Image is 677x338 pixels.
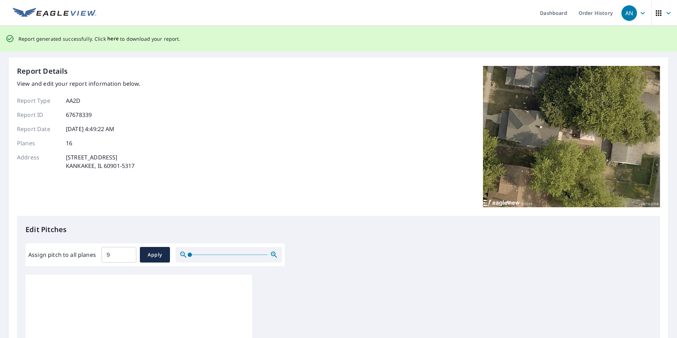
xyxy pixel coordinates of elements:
[146,250,164,259] span: Apply
[17,79,141,88] p: View and edit your report information below.
[17,96,59,105] p: Report Type
[66,111,92,119] p: 67678339
[25,224,652,235] p: Edit Pitches
[66,139,72,147] p: 16
[102,245,136,265] input: 00.0
[13,8,96,18] img: EV Logo
[66,125,115,133] p: [DATE] 4:49:22 AM
[17,125,59,133] p: Report Date
[107,34,119,43] button: here
[28,250,96,259] label: Assign pitch to all planes
[18,34,181,43] p: Report generated successfully. Click to download your report.
[483,66,660,208] img: Top image
[621,5,637,21] div: AN
[66,153,135,170] p: [STREET_ADDRESS] KANKAKEE, IL 60901-5317
[17,139,59,147] p: Planes
[140,247,170,263] button: Apply
[17,153,59,170] p: Address
[66,96,81,105] p: AA2D
[17,111,59,119] p: Report ID
[17,66,68,77] p: Report Details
